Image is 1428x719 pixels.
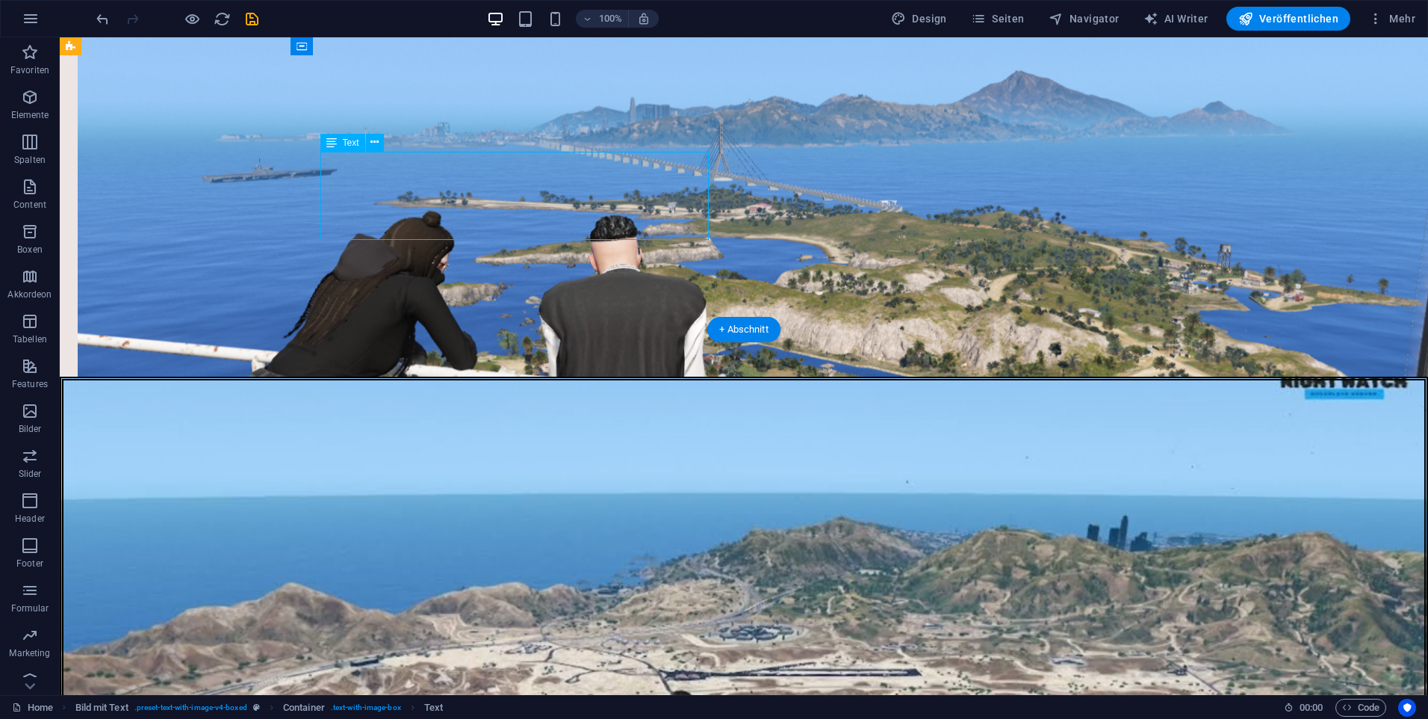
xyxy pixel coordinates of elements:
[707,317,780,342] div: + Abschnitt
[283,699,325,717] span: Klick zum Auswählen. Doppelklick zum Bearbeiten
[1310,702,1312,713] span: :
[253,703,260,712] i: Dieses Element ist ein anpassbares Preset
[1335,699,1386,717] button: Code
[15,513,45,525] p: Header
[7,288,52,300] p: Akkordeon
[1226,7,1350,31] button: Veröffentlichen
[1368,11,1415,26] span: Mehr
[885,7,953,31] button: Design
[14,154,46,166] p: Spalten
[75,699,128,717] span: Klick zum Auswählen. Doppelklick zum Bearbeiten
[331,699,401,717] span: . text-with-image-box
[243,10,261,28] button: save
[17,244,43,256] p: Boxen
[1362,7,1421,31] button: Mehr
[12,699,53,717] a: Klick, um Auswahl aufzuheben. Doppelklick öffnet Seitenverwaltung
[1398,699,1416,717] button: Usercentrics
[183,10,201,28] button: Klicke hier, um den Vorschau-Modus zu verlassen
[1238,11,1338,26] span: Veröffentlichen
[13,199,46,211] p: Content
[93,10,111,28] button: undo
[19,423,42,435] p: Bilder
[1137,7,1214,31] button: AI Writer
[891,11,947,26] span: Design
[343,138,359,147] span: Text
[598,10,622,28] h6: 100%
[94,10,111,28] i: Rückgängig: Text ändern (Strg+Z)
[965,7,1031,31] button: Seiten
[16,558,43,570] p: Footer
[1300,699,1323,717] span: 00 00
[12,378,48,390] p: Features
[1043,7,1126,31] button: Navigator
[243,10,261,28] i: Save (Ctrl+S)
[9,647,50,659] p: Marketing
[1284,699,1323,717] h6: Session-Zeit
[19,468,42,480] p: Slider
[1143,11,1208,26] span: AI Writer
[75,699,444,717] nav: breadcrumb
[11,602,49,614] p: Formular
[134,699,247,717] span: . preset-text-with-image-v4-boxed
[214,10,231,28] i: Seite neu laden
[213,10,231,28] button: reload
[971,11,1025,26] span: Seiten
[424,699,443,717] span: Klick zum Auswählen. Doppelklick zum Bearbeiten
[1342,699,1379,717] span: Code
[637,12,651,25] i: Bei Größenänderung Zoomstufe automatisch an das gewählte Gerät anpassen.
[10,64,49,76] p: Favoriten
[11,109,49,121] p: Elemente
[1049,11,1120,26] span: Navigator
[576,10,629,28] button: 100%
[13,333,47,345] p: Tabellen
